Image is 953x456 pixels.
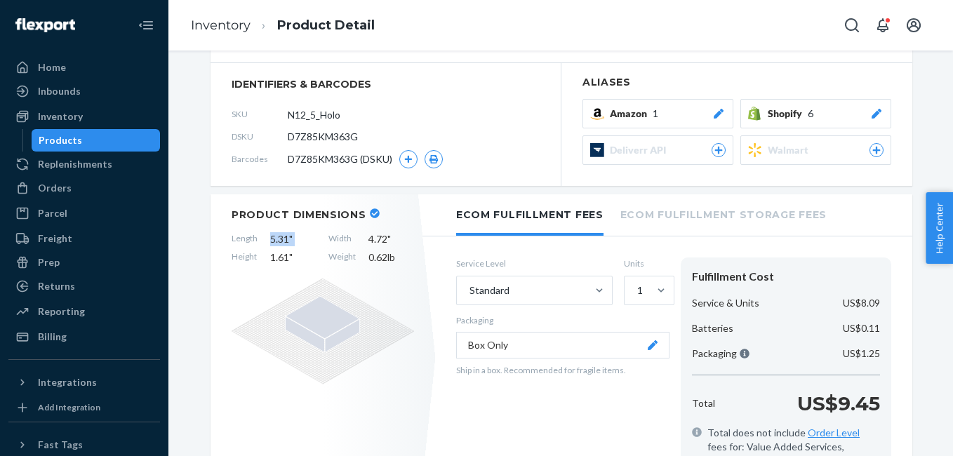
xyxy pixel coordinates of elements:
h2: Product Dimensions [232,208,366,221]
div: Standard [469,283,509,297]
div: 1 [637,283,643,297]
div: Prep [38,255,60,269]
button: Close Navigation [132,11,160,39]
a: Inventory [191,18,251,33]
a: Inbounds [8,80,160,102]
button: Deliverr API [582,135,733,165]
span: 1.61 [270,250,316,264]
p: Packaging [692,347,749,361]
div: Fast Tags [38,438,83,452]
div: Home [38,60,66,74]
span: " [289,251,293,263]
span: identifiers & barcodes [232,77,540,91]
div: Integrations [38,375,97,389]
span: SKU [232,108,288,120]
a: Home [8,56,160,79]
button: Integrations [8,371,160,394]
span: Weight [328,250,356,264]
a: Billing [8,326,160,348]
div: Fulfillment Cost [692,269,880,285]
span: 6 [808,107,813,121]
li: Ecom Fulfillment Storage Fees [620,194,827,233]
div: Billing [38,330,67,344]
span: Walmart [768,143,814,157]
button: Box Only [456,332,669,358]
span: D7Z85KM363G [288,130,358,144]
span: Height [232,250,258,264]
p: Ship in a box. Recommended for fragile items. [456,364,669,376]
div: Replenishments [38,157,112,171]
button: Open account menu [900,11,928,39]
p: US$8.09 [843,296,880,310]
span: Amazon [610,107,653,121]
span: 5.31 [270,232,316,246]
div: Reporting [38,304,85,318]
a: Products [32,129,161,152]
input: Standard [468,283,469,297]
button: Open Search Box [838,11,866,39]
a: Freight [8,227,160,250]
button: Amazon1 [582,99,733,128]
p: US$1.25 [843,347,880,361]
label: Service Level [456,257,613,269]
p: Total [692,396,715,410]
img: Flexport logo [15,18,75,32]
span: D7Z85KM363G (DSKU) [288,152,392,166]
div: Orders [38,181,72,195]
span: Deliverr API [610,143,672,157]
button: Fast Tags [8,434,160,456]
ol: breadcrumbs [180,5,386,46]
p: US$0.11 [843,321,880,335]
a: Inventory [8,105,160,128]
span: DSKU [232,130,288,142]
a: Returns [8,275,160,297]
span: Barcodes [232,153,288,165]
p: Packaging [456,314,669,326]
div: Freight [38,232,72,246]
h2: Aliases [582,77,891,88]
span: 0.62 lb [368,250,414,264]
a: Reporting [8,300,160,323]
span: Shopify [768,107,808,121]
div: Inbounds [38,84,81,98]
div: Inventory [38,109,83,123]
span: 4.72 [368,232,414,246]
div: Products [39,133,82,147]
button: Walmart [740,135,891,165]
p: Service & Units [692,296,759,310]
span: 1 [653,107,658,121]
p: US$9.45 [797,389,880,417]
label: Units [624,257,669,269]
span: Width [328,232,356,246]
a: Orders [8,177,160,199]
div: Parcel [38,206,67,220]
a: Parcel [8,202,160,224]
span: Length [232,232,258,246]
span: " [289,233,293,245]
input: 1 [636,283,637,297]
a: Add Integration [8,399,160,416]
p: Batteries [692,321,733,335]
a: Product Detail [277,18,375,33]
div: Add Integration [38,401,100,413]
a: Order Level [808,427,860,438]
a: Replenishments [8,153,160,175]
button: Help Center [926,192,953,264]
span: " [387,233,391,245]
div: Returns [38,279,75,293]
button: Shopify6 [740,99,891,128]
button: Open notifications [869,11,897,39]
a: Prep [8,251,160,274]
li: Ecom Fulfillment Fees [456,194,604,236]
